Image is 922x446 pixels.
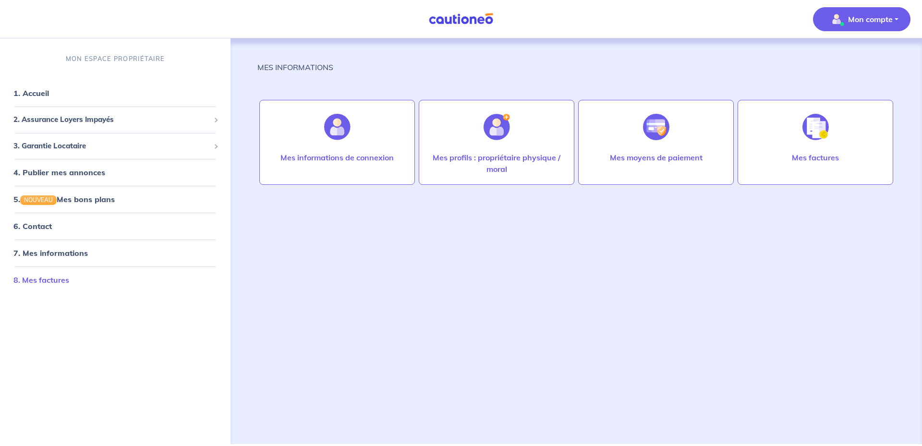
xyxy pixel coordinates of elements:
div: 2. Assurance Loyers Impayés [4,110,227,129]
p: Mes moyens de paiement [610,152,703,163]
div: 6. Contact [4,217,227,236]
p: Mes profils : propriétaire physique / moral [429,152,564,175]
div: 7. Mes informations [4,243,227,263]
a: 1. Accueil [13,88,49,98]
div: 4. Publier mes annonces [4,163,227,182]
a: 8. Mes factures [13,275,69,285]
button: illu_account_valid_menu.svgMon compte [813,7,910,31]
a: 6. Contact [13,221,52,231]
span: 2. Assurance Loyers Impayés [13,114,210,125]
p: Mes informations de connexion [280,152,394,163]
div: 3. Garantie Locataire [4,137,227,156]
div: 8. Mes factures [4,270,227,289]
div: 5.NOUVEAUMes bons plans [4,190,227,209]
img: Cautioneo [425,13,497,25]
img: illu_account_valid_menu.svg [829,12,844,27]
a: 7. Mes informations [13,248,88,258]
img: illu_account.svg [324,114,351,140]
div: 1. Accueil [4,84,227,103]
p: MON ESPACE PROPRIÉTAIRE [66,54,165,63]
a: 5.NOUVEAUMes bons plans [13,194,115,204]
img: illu_invoice.svg [802,114,829,140]
img: illu_credit_card_no_anim.svg [643,114,669,140]
p: Mon compte [848,13,893,25]
span: 3. Garantie Locataire [13,141,210,152]
p: MES INFORMATIONS [257,61,333,73]
a: 4. Publier mes annonces [13,168,105,177]
img: illu_account_add.svg [484,114,510,140]
p: Mes factures [792,152,839,163]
